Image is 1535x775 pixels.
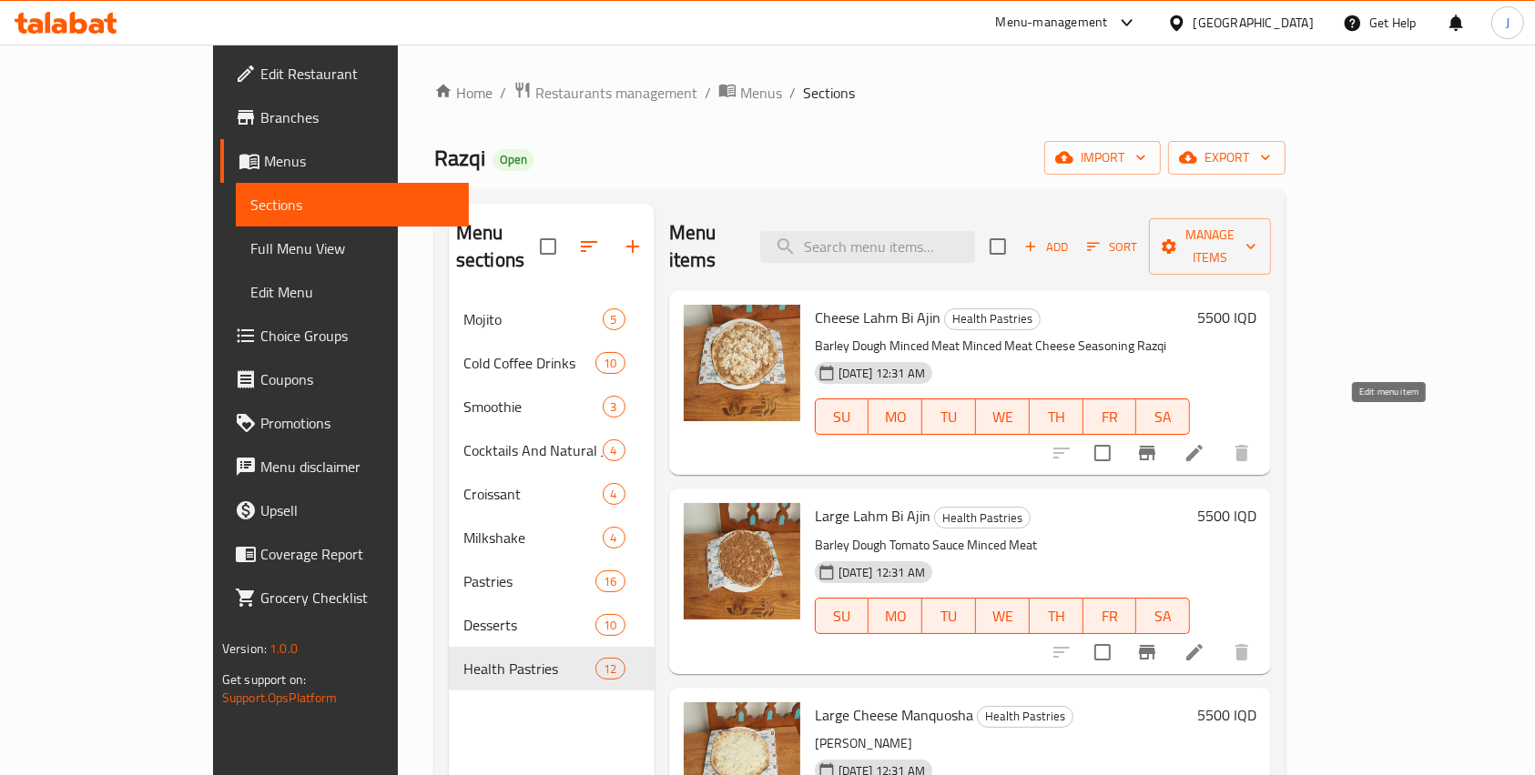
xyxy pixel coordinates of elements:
[260,543,455,565] span: Coverage Report
[983,603,1022,629] span: WE
[976,598,1030,634] button: WE
[604,442,625,459] span: 4
[815,701,973,729] span: Large Cheese Manquosha
[869,398,922,435] button: MO
[220,532,470,576] a: Coverage Report
[1144,603,1183,629] span: SA
[236,270,470,314] a: Edit Menu
[449,603,655,647] div: Desserts10
[815,598,869,634] button: SU
[669,219,738,274] h2: Menu items
[1022,237,1071,257] span: Add
[463,352,596,374] span: Cold Coffee Drinks
[463,658,596,679] div: Health Pastries
[1220,431,1264,475] button: delete
[1168,141,1286,175] button: export
[463,308,603,330] span: Mojito
[1083,598,1137,634] button: FR
[260,325,455,347] span: Choice Groups
[876,603,915,629] span: MO
[595,658,625,679] div: items
[944,308,1041,330] div: Health Pastries
[449,428,655,472] div: Cocktails And Natural Juices4
[996,12,1108,34] div: Menu-management
[823,404,862,430] span: SU
[456,219,540,274] h2: Menu sections
[463,570,596,592] span: Pastries
[1017,233,1075,261] span: Add item
[1136,598,1190,634] button: SA
[977,706,1073,728] div: Health Pastries
[449,647,655,690] div: Health Pastries12
[930,603,969,629] span: TU
[595,352,625,374] div: items
[596,617,624,634] span: 10
[922,398,976,435] button: TU
[434,81,1286,105] nav: breadcrumb
[1184,641,1205,663] a: Edit menu item
[250,281,455,303] span: Edit Menu
[220,488,470,532] a: Upsell
[596,660,624,678] span: 12
[1197,702,1256,728] h6: 5500 IQD
[1037,603,1076,629] span: TH
[611,225,655,268] button: Add section
[945,308,1040,329] span: Health Pastries
[449,472,655,516] div: Croissant4
[250,194,455,216] span: Sections
[815,304,940,331] span: Cheese Lahm Bi Ajin
[1194,13,1314,33] div: [GEOGRAPHIC_DATA]
[463,527,603,549] span: Milkshake
[978,706,1072,727] span: Health Pastries
[815,732,1190,755] p: [PERSON_NAME]
[922,598,976,634] button: TU
[803,82,855,104] span: Sections
[869,598,922,634] button: MO
[463,396,603,418] div: Smoothie
[535,82,697,104] span: Restaurants management
[1075,233,1149,261] span: Sort items
[1197,503,1256,528] h6: 5500 IQD
[718,81,782,105] a: Menus
[1183,146,1271,169] span: export
[493,149,534,171] div: Open
[976,398,1030,435] button: WE
[596,573,624,590] span: 16
[831,365,932,382] span: [DATE] 12:31 AM
[935,508,1030,528] span: Health Pastries
[260,499,455,521] span: Upsell
[1125,431,1169,475] button: Branch-specific-item
[930,404,969,430] span: TU
[434,137,485,178] span: Razqi
[463,614,596,636] span: Desserts
[603,439,625,461] div: items
[236,226,470,270] a: Full Menu View
[705,82,711,104] li: /
[260,63,455,85] span: Edit Restaurant
[463,439,603,461] span: Cocktails And Natural Juices
[604,486,625,503] span: 4
[934,507,1031,528] div: Health Pastries
[449,341,655,385] div: Cold Coffee Drinks10
[983,404,1022,430] span: WE
[1037,404,1076,430] span: TH
[449,385,655,428] div: Smoothie3
[815,335,1190,357] p: Barley Dough Minced Meat Minced Meat Cheese Seasoning Razqi
[1030,398,1083,435] button: TH
[1083,434,1122,472] span: Select to update
[815,502,930,529] span: Large Lahm Bi Ajin
[1220,630,1264,674] button: delete
[220,314,470,357] a: Choice Groups
[604,311,625,328] span: 5
[1087,237,1137,257] span: Sort
[596,355,624,372] span: 10
[220,576,470,619] a: Grocery Checklist
[595,614,625,636] div: items
[1044,141,1161,175] button: import
[236,183,470,226] a: Sections
[1506,13,1510,33] span: J
[260,106,455,128] span: Branches
[684,305,800,421] img: Cheese Lahm Bi Ajin
[493,152,534,167] span: Open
